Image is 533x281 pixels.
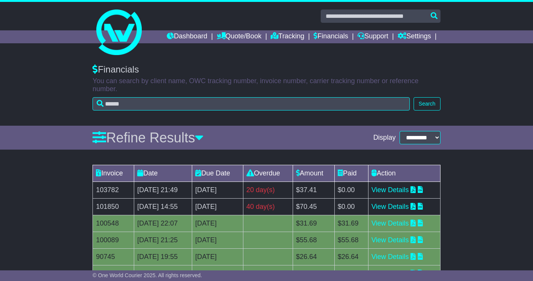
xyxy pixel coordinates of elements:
td: [DATE] [192,199,243,215]
td: Amount [293,165,334,182]
a: View Details [372,236,409,244]
span: © One World Courier 2025. All rights reserved. [92,272,202,278]
td: Paid [334,165,368,182]
td: 103782 [93,182,134,199]
td: Date [134,165,192,182]
td: 100548 [93,215,134,232]
td: 90745 [93,249,134,265]
td: Action [368,165,440,182]
td: Due Date [192,165,243,182]
td: 100089 [93,232,134,249]
td: $55.68 [334,232,368,249]
td: [DATE] [192,215,243,232]
a: Refine Results [92,130,204,145]
a: View Details [372,253,409,260]
td: [DATE] 21:49 [134,182,192,199]
div: 20 day(s) [246,185,290,195]
td: [DATE] 14:55 [134,199,192,215]
td: $0.00 [334,182,368,199]
td: [DATE] [192,232,243,249]
p: You can search by client name, OWC tracking number, invoice number, carrier tracking number or re... [92,77,440,93]
td: Invoice [93,165,134,182]
td: $26.64 [293,249,334,265]
a: View Details [372,219,409,227]
td: [DATE] 21:25 [134,232,192,249]
td: [DATE] [192,249,243,265]
a: Dashboard [167,30,207,43]
div: Financials [92,64,440,75]
td: $55.68 [293,232,334,249]
a: View Details [372,270,409,277]
td: $37.41 [293,182,334,199]
a: Support [357,30,388,43]
a: Financials [314,30,348,43]
a: Tracking [271,30,304,43]
td: Overdue [243,165,293,182]
td: [DATE] 22:07 [134,215,192,232]
button: Search [414,97,440,111]
a: Quote/Book [217,30,262,43]
a: Settings [398,30,431,43]
td: [DATE] 19:55 [134,249,192,265]
td: $0.00 [334,199,368,215]
a: View Details [372,203,409,210]
td: $31.69 [334,215,368,232]
div: 40 day(s) [246,202,290,212]
td: 101850 [93,199,134,215]
td: $26.64 [334,249,368,265]
a: View Details [372,186,409,194]
span: Display [373,134,396,142]
td: $31.69 [293,215,334,232]
td: [DATE] [192,182,243,199]
td: $70.45 [293,199,334,215]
